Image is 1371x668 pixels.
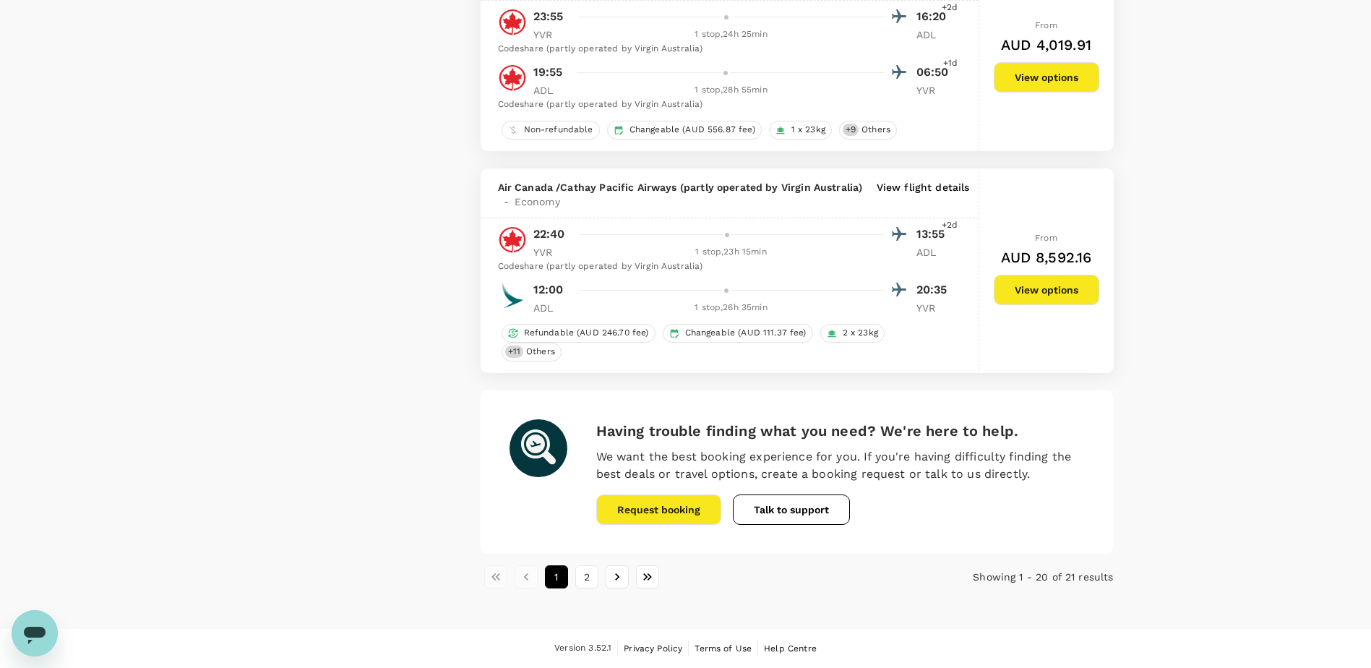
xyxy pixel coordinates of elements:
span: +2d [942,1,958,15]
span: Others [520,346,561,358]
button: View options [994,62,1099,93]
p: YVR [533,27,570,42]
span: Non-refundable [518,124,599,136]
span: Air Canada / Cathay Pacific Airways (partly operated by Virgin Australia) [498,180,863,194]
div: 2 x 23kg [820,324,885,343]
span: From [1035,233,1057,243]
span: 1 x 23kg [786,124,831,136]
h6: Having trouble finding what you need? We're here to help. [596,419,1085,442]
p: 12:00 [533,281,564,299]
span: +1d [943,56,958,71]
p: We want the best booking experience for you. If you're having difficulty finding the best deals o... [596,448,1085,483]
span: Version 3.52.1 [554,641,611,656]
p: YVR [916,301,953,315]
p: ADL [916,245,953,260]
p: 13:55 [916,226,953,243]
p: ADL [533,301,570,315]
nav: pagination navigation [481,565,903,588]
button: Talk to support [733,494,850,525]
span: Others [856,124,896,136]
button: Go to next page [606,565,629,588]
span: Changeable (AUD 556.87 fee) [624,124,761,136]
div: +9Others [839,121,897,140]
div: 1 stop , 26h 35min [578,301,885,315]
div: 1 stop , 24h 25min [578,27,885,42]
p: 20:35 [916,281,953,299]
button: View options [994,275,1099,305]
span: Refundable (AUD 246.70 fee) [518,327,655,339]
p: 19:55 [533,64,563,81]
iframe: Button to launch messaging window [12,610,58,656]
span: 2 x 23kg [837,327,884,339]
img: AC [498,226,527,254]
div: 1 stop , 28h 55min [578,83,885,98]
button: Request booking [596,494,721,525]
span: - [498,194,515,209]
div: Codeshare (partly operated by Virgin Australia) [498,42,953,56]
span: Privacy Policy [624,643,682,654]
div: Changeable (AUD 111.37 fee) [663,324,813,343]
p: YVR [916,83,953,98]
a: Privacy Policy [624,641,682,656]
button: Go to page 2 [575,565,598,588]
a: Help Centre [764,641,817,656]
p: ADL [533,83,570,98]
button: page 1 [545,565,568,588]
div: +11Others [502,343,562,361]
div: Refundable (AUD 246.70 fee) [502,324,656,343]
h6: AUD 8,592.16 [1001,246,1092,269]
p: 23:55 [533,8,564,25]
span: Help Centre [764,643,817,654]
span: Economy [515,194,560,209]
img: AC [498,8,527,37]
p: 06:50 [916,64,953,81]
p: YVR [533,245,570,260]
img: CX [498,281,527,310]
div: Codeshare (partly operated by Virgin Australia) [498,260,953,274]
span: From [1035,20,1057,30]
p: 16:20 [916,8,953,25]
div: Non-refundable [502,121,600,140]
span: Terms of Use [695,643,752,654]
div: 1 stop , 23h 15min [578,245,885,260]
span: Changeable (AUD 111.37 fee) [679,327,812,339]
a: Terms of Use [695,641,752,656]
span: +2d [942,218,958,233]
div: 1 x 23kg [769,121,832,140]
button: Go to last page [636,565,659,588]
p: View flight details [877,180,970,209]
span: + 11 [505,346,523,358]
div: Codeshare (partly operated by Virgin Australia) [498,98,953,112]
p: ADL [916,27,953,42]
p: Showing 1 - 20 of 21 results [902,570,1113,584]
p: 22:40 [533,226,565,243]
div: Changeable (AUD 556.87 fee) [607,121,762,140]
h6: AUD 4,019.91 [1001,33,1091,56]
img: AC [498,64,527,93]
span: + 9 [843,124,859,136]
